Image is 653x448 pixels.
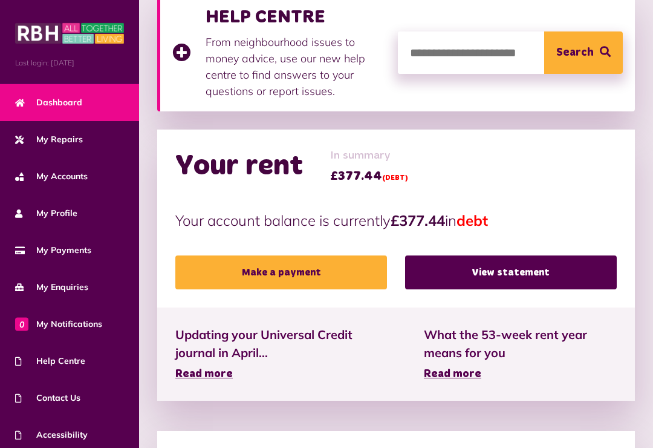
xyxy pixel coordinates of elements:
[175,326,388,362] span: Updating your Universal Credit journal in April...
[175,209,617,231] p: Your account balance is currently in
[15,392,80,404] span: Contact Us
[206,34,386,99] p: From neighbourhood issues to money advice, use our new help centre to find answers to your questi...
[175,255,387,289] a: Make a payment
[556,31,594,74] span: Search
[15,133,83,146] span: My Repairs
[206,6,386,28] h3: HELP CENTRE
[382,174,408,182] span: (DEBT)
[544,31,623,74] button: Search
[175,369,233,380] span: Read more
[405,255,617,289] a: View statement
[15,429,88,441] span: Accessibility
[15,318,102,331] span: My Notifications
[424,369,481,380] span: Read more
[15,244,91,257] span: My Payments
[424,326,617,383] a: What the 53-week rent year means for you Read more
[175,326,388,383] a: Updating your Universal Credit journal in April... Read more
[15,170,88,183] span: My Accounts
[15,355,85,367] span: Help Centre
[391,211,445,229] strong: £377.44
[330,148,408,164] span: In summary
[424,326,617,362] span: What the 53-week rent year means for you
[15,317,28,331] span: 0
[15,281,88,294] span: My Enquiries
[456,211,488,229] span: debt
[15,58,124,68] span: Last login: [DATE]
[175,149,303,184] h2: Your rent
[15,207,77,220] span: My Profile
[15,21,124,45] img: MyRBH
[330,167,408,185] span: £377.44
[15,96,82,109] span: Dashboard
